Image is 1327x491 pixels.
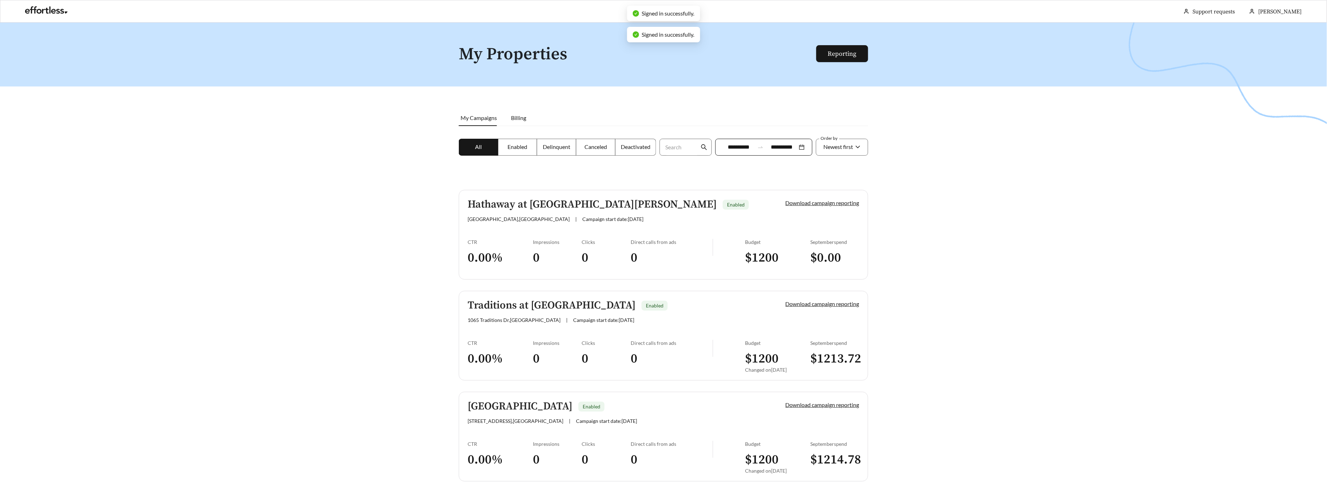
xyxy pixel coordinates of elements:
[459,392,868,481] a: [GEOGRAPHIC_DATA]Enabled[STREET_ADDRESS],[GEOGRAPHIC_DATA]|Campaign start date:[DATE]Download cam...
[468,239,533,245] div: CTR
[633,10,639,17] span: check-circle
[786,401,859,408] a: Download campaign reporting
[566,317,568,323] span: |
[533,351,582,367] h3: 0
[533,340,582,346] div: Impressions
[757,144,764,150] span: swap-right
[468,418,563,424] span: [STREET_ADDRESS] , [GEOGRAPHIC_DATA]
[646,303,663,309] span: Enabled
[533,452,582,468] h3: 0
[583,403,600,409] span: Enabled
[543,143,570,150] span: Delinquent
[533,250,582,266] h3: 0
[468,351,533,367] h3: 0.00 %
[621,143,650,150] span: Deactivated
[631,351,713,367] h3: 0
[631,239,713,245] div: Direct calls from ads
[810,351,859,367] h3: $ 1213.72
[810,239,859,245] div: September spend
[701,144,707,150] span: search
[824,143,853,150] span: Newest first
[745,452,810,468] h3: $ 1200
[757,144,764,150] span: to
[468,199,717,210] h5: Hathaway at [GEOGRAPHIC_DATA][PERSON_NAME]
[468,317,560,323] span: 1065 Traditions Dr , [GEOGRAPHIC_DATA]
[468,340,533,346] div: CTR
[810,250,859,266] h3: $ 0.00
[582,441,631,447] div: Clicks
[828,50,857,58] a: Reporting
[508,143,528,150] span: Enabled
[459,291,868,381] a: Traditions at [GEOGRAPHIC_DATA]Enabled1065 Traditions Dr,[GEOGRAPHIC_DATA]|Campaign start date:[D...
[786,199,859,206] a: Download campaign reporting
[642,10,695,17] span: Signed in successfully.
[582,239,631,245] div: Clicks
[468,250,533,266] h3: 0.00 %
[786,300,859,307] a: Download campaign reporting
[468,401,572,412] h5: [GEOGRAPHIC_DATA]
[745,441,810,447] div: Budget
[582,452,631,468] h3: 0
[745,340,810,346] div: Budget
[468,452,533,468] h3: 0.00 %
[727,202,745,208] span: Enabled
[575,216,577,222] span: |
[459,190,868,280] a: Hathaway at [GEOGRAPHIC_DATA][PERSON_NAME]Enabled[GEOGRAPHIC_DATA],[GEOGRAPHIC_DATA]|Campaign sta...
[810,441,859,447] div: September spend
[533,239,582,245] div: Impressions
[810,340,859,346] div: September spend
[582,351,631,367] h3: 0
[582,250,631,266] h3: 0
[533,441,582,447] div: Impressions
[745,367,810,373] div: Changed on [DATE]
[468,441,533,447] div: CTR
[745,468,810,474] div: Changed on [DATE]
[642,31,695,38] span: Signed in successfully.
[459,45,817,64] h1: My Properties
[573,317,634,323] span: Campaign start date: [DATE]
[816,45,868,62] button: Reporting
[582,340,631,346] div: Clicks
[576,418,637,424] span: Campaign start date: [DATE]
[468,216,570,222] span: [GEOGRAPHIC_DATA] , [GEOGRAPHIC_DATA]
[584,143,607,150] span: Canceled
[1259,8,1302,15] span: [PERSON_NAME]
[631,441,713,447] div: Direct calls from ads
[633,31,639,38] span: check-circle
[511,114,526,121] span: Billing
[475,143,482,150] span: All
[631,452,713,468] h3: 0
[745,351,810,367] h3: $ 1200
[745,239,810,245] div: Budget
[569,418,570,424] span: |
[745,250,810,266] h3: $ 1200
[461,114,497,121] span: My Campaigns
[1193,8,1235,15] a: Support requests
[631,340,713,346] div: Direct calls from ads
[810,452,859,468] h3: $ 1214.78
[631,250,713,266] h3: 0
[468,300,636,311] h5: Traditions at [GEOGRAPHIC_DATA]
[582,216,643,222] span: Campaign start date: [DATE]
